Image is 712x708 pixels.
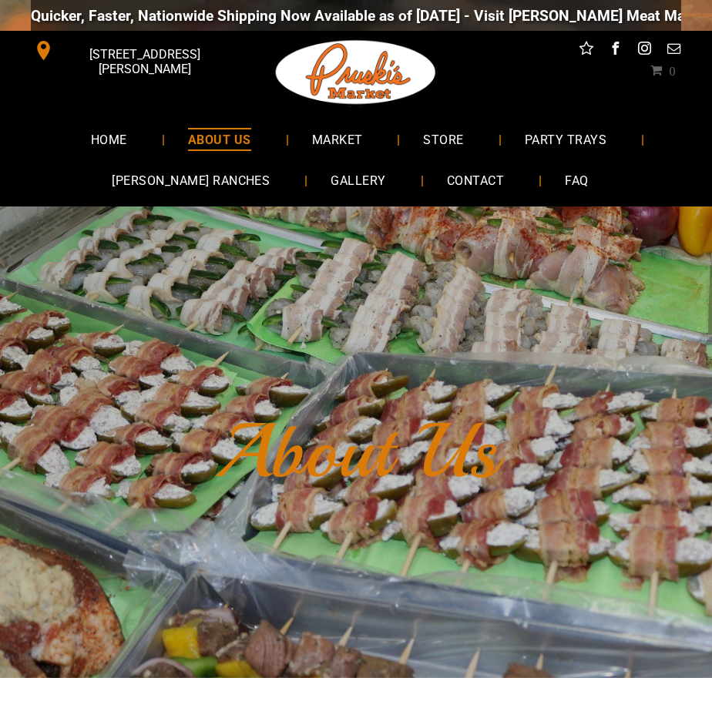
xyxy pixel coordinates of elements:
a: ABOUT US [165,119,274,159]
a: STORE [400,119,486,159]
a: HOME [68,119,150,159]
a: facebook [606,39,626,62]
a: [PERSON_NAME] RANCHES [89,160,293,201]
a: email [664,39,684,62]
span: 0 [669,64,675,76]
a: Social network [576,39,596,62]
a: GALLERY [307,160,408,201]
a: CONTACT [424,160,527,201]
a: FAQ [542,160,611,201]
a: instagram [635,39,655,62]
a: PARTY TRAYS [502,119,630,159]
a: [STREET_ADDRESS][PERSON_NAME] [23,39,235,62]
img: Pruski-s+Market+HQ+Logo2-1920w.png [273,31,439,114]
font: About Us [214,404,498,499]
a: MARKET [289,119,386,159]
span: [STREET_ADDRESS][PERSON_NAME] [57,39,233,84]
